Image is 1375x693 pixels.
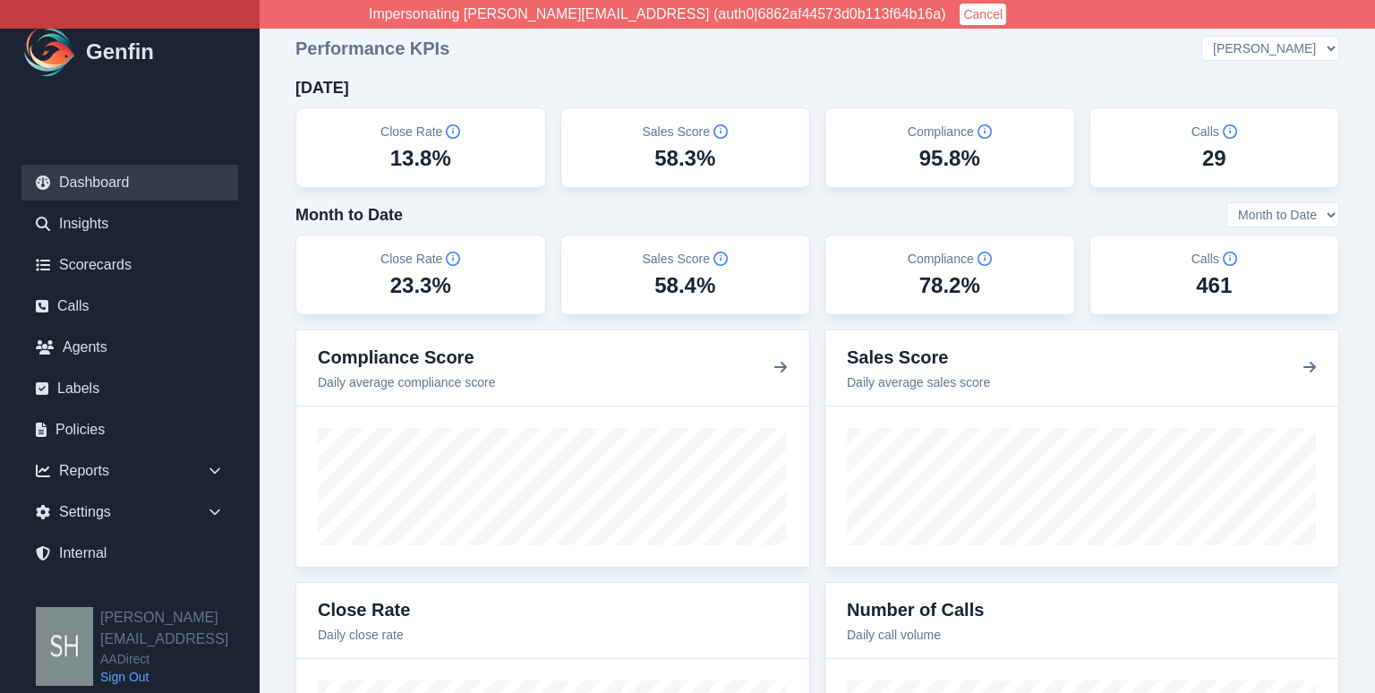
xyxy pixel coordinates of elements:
[100,668,260,686] a: Sign Out
[21,412,238,448] a: Policies
[919,271,980,300] div: 78.2%
[773,357,788,379] button: View details
[318,373,495,391] p: Daily average compliance score
[1202,144,1226,173] div: 29
[21,23,79,81] img: Logo
[21,494,238,530] div: Settings
[446,252,460,266] span: Info
[86,38,154,66] h1: Genfin
[100,650,260,668] span: AADirect
[295,202,403,227] h4: Month to Date
[847,373,990,391] p: Daily average sales score
[654,144,715,173] div: 58.3%
[713,124,728,139] span: Info
[295,36,449,61] h3: Performance KPIs
[847,345,990,370] h3: Sales Score
[318,345,495,370] h3: Compliance Score
[978,124,992,139] span: Info
[1223,252,1237,266] span: Info
[1191,123,1237,141] h5: Calls
[643,250,728,268] h5: Sales Score
[643,123,728,141] h5: Sales Score
[446,124,460,139] span: Info
[21,329,238,365] a: Agents
[318,597,410,622] h3: Close Rate
[21,165,238,201] a: Dashboard
[21,535,238,571] a: Internal
[1302,357,1317,379] button: View details
[295,75,349,100] h4: [DATE]
[654,271,715,300] div: 58.4%
[21,247,238,283] a: Scorecards
[100,607,260,650] h2: [PERSON_NAME][EMAIL_ADDRESS]
[908,250,992,268] h5: Compliance
[380,250,460,268] h5: Close Rate
[21,371,238,406] a: Labels
[1223,124,1237,139] span: Info
[21,206,238,242] a: Insights
[318,626,410,644] p: Daily close rate
[380,123,460,141] h5: Close Rate
[390,271,451,300] div: 23.3%
[919,144,980,173] div: 95.8%
[847,626,984,644] p: Daily call volume
[1191,250,1237,268] h5: Calls
[978,252,992,266] span: Info
[713,252,728,266] span: Info
[847,597,984,622] h3: Number of Calls
[390,144,451,173] div: 13.8%
[21,453,238,489] div: Reports
[1196,271,1232,300] div: 461
[21,288,238,324] a: Calls
[960,4,1006,25] button: Cancel
[36,607,93,686] img: shane+aadirect@genfin.ai
[908,123,992,141] h5: Compliance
